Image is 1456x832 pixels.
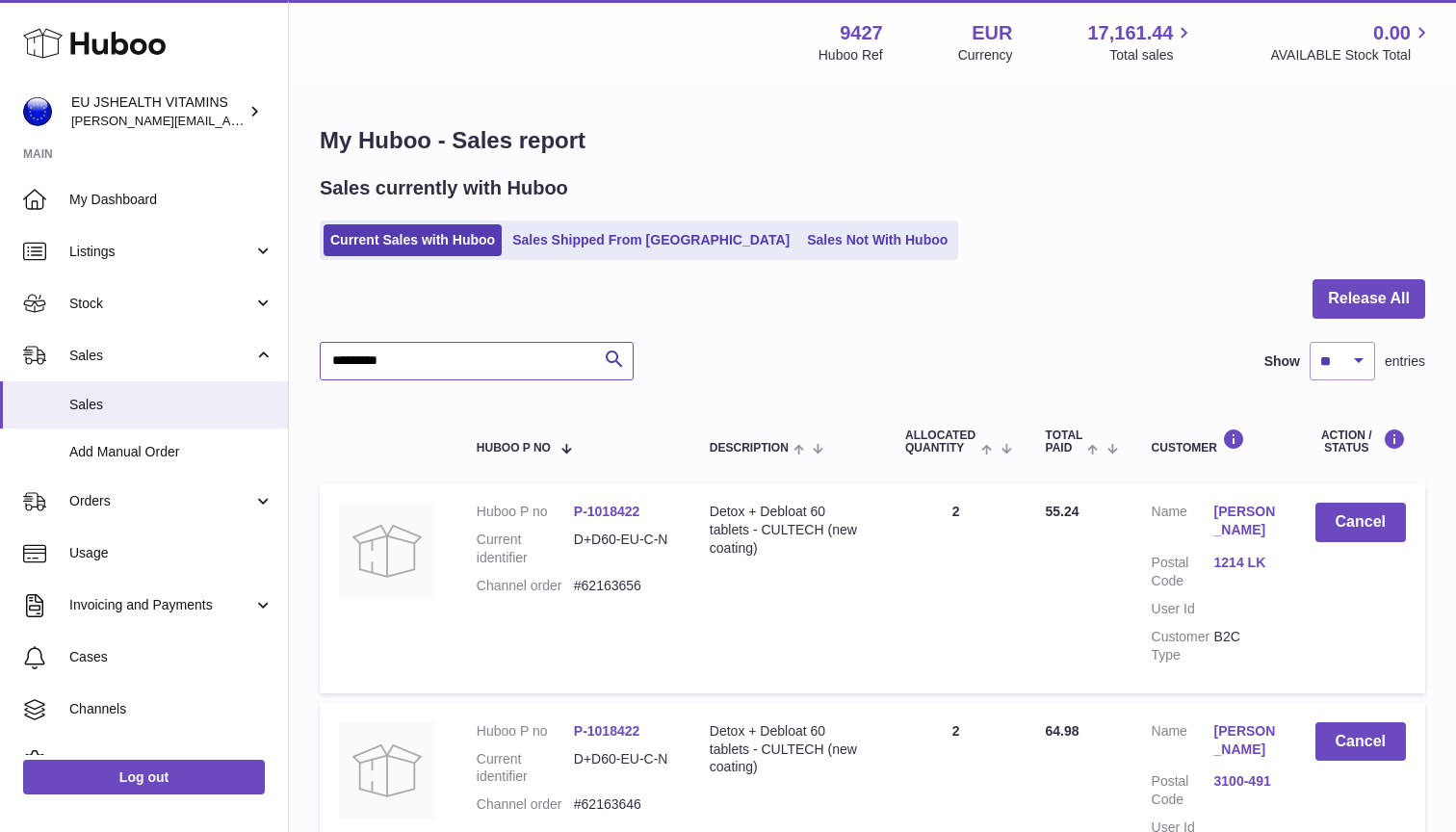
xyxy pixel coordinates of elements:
img: no-photo.jpg [339,722,435,819]
dt: User Id [1152,600,1214,618]
div: Detox + Debloat 60 tablets - CULTECH (new coating) [710,503,867,558]
dt: Postal Code [1152,554,1214,590]
span: Add Manual Order [69,443,273,461]
strong: 9427 [840,20,883,46]
a: [PERSON_NAME] [1214,503,1277,539]
div: EU JSHEALTH VITAMINS [71,93,245,130]
span: Total sales [1109,46,1195,65]
span: ALLOCATED Quantity [905,429,976,455]
span: 17,161.44 [1087,20,1173,46]
div: Currency [958,46,1013,65]
span: Sales [69,347,253,365]
dt: Name [1152,722,1214,764]
a: 3100-491 [1214,772,1277,791]
a: Sales Shipped From [GEOGRAPHIC_DATA] [506,224,796,256]
dd: #62163646 [574,795,671,814]
h2: Sales currently with Huboo [320,175,568,201]
span: Orders [69,492,253,510]
span: Settings [69,752,273,770]
div: Detox + Debloat 60 tablets - CULTECH (new coating) [710,722,867,777]
td: 2 [886,483,1027,692]
a: Current Sales with Huboo [324,224,502,256]
img: no-photo.jpg [339,503,435,599]
div: Huboo Ref [819,46,883,65]
span: AVAILABLE Stock Total [1270,46,1433,65]
dt: Channel order [477,795,574,814]
a: 0.00 AVAILABLE Stock Total [1270,20,1433,65]
a: P-1018422 [574,723,640,739]
span: Description [710,442,789,455]
span: Cases [69,648,273,666]
span: Invoicing and Payments [69,596,253,614]
dt: Current identifier [477,531,574,567]
strong: EUR [972,20,1012,46]
button: Cancel [1315,722,1406,762]
dt: Channel order [477,577,574,595]
a: P-1018422 [574,504,640,519]
button: Release All [1313,279,1425,319]
dd: #62163656 [574,577,671,595]
span: 0.00 [1373,20,1411,46]
dd: D+D60-EU-C-N [574,750,671,787]
a: Sales Not With Huboo [800,224,954,256]
span: Channels [69,700,273,718]
span: My Dashboard [69,191,273,209]
a: Log out [23,760,265,794]
dt: Huboo P no [477,503,574,521]
span: entries [1385,352,1425,371]
a: 1214 LK [1214,554,1277,572]
a: 17,161.44 Total sales [1087,20,1195,65]
a: [PERSON_NAME] [1214,722,1277,759]
img: laura@jessicasepel.com [23,97,52,126]
label: Show [1264,352,1300,371]
div: Action / Status [1315,429,1406,455]
button: Cancel [1315,503,1406,542]
div: Customer [1152,429,1277,455]
span: Usage [69,544,273,562]
span: Huboo P no [477,442,551,455]
dt: Customer Type [1152,628,1214,664]
dt: Huboo P no [477,722,574,741]
dd: D+D60-EU-C-N [574,531,671,567]
dt: Current identifier [477,750,574,787]
span: 64.98 [1046,723,1079,739]
span: [PERSON_NAME][EMAIL_ADDRESS][DOMAIN_NAME] [71,113,386,128]
dd: B2C [1214,628,1277,664]
dt: Name [1152,503,1214,544]
span: Total paid [1046,429,1083,455]
span: 55.24 [1046,504,1079,519]
h1: My Huboo - Sales report [320,125,1425,156]
span: Sales [69,396,273,414]
dt: Postal Code [1152,772,1214,809]
span: Listings [69,243,253,261]
span: Stock [69,295,253,313]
